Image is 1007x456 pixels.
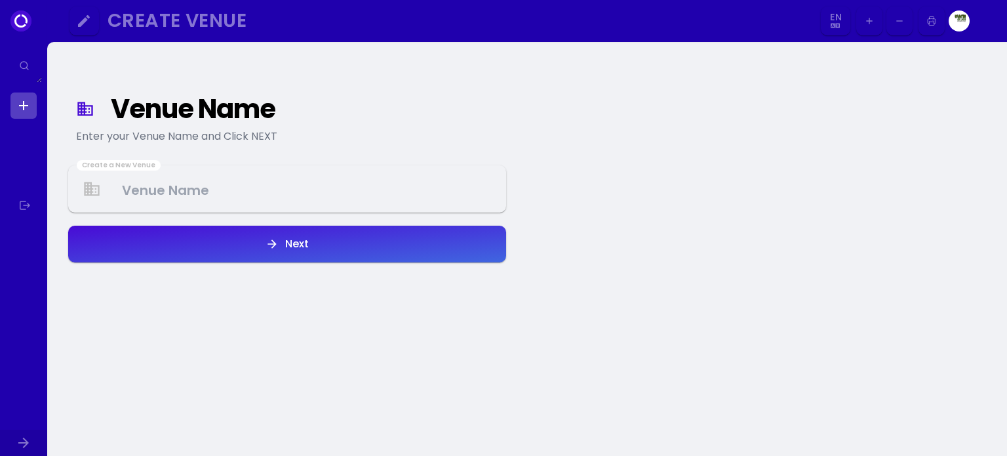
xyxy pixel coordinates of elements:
img: Image [949,10,970,31]
img: Image [974,10,995,31]
div: Create a New Venue [77,160,161,171]
div: Enter your Venue Name and Click NEXT [76,129,498,144]
div: Create Venue [108,13,804,28]
button: Create Venue [102,7,817,36]
input: Venue Name [69,170,505,209]
button: Next [68,226,506,262]
div: Next [279,239,309,249]
div: Venue Name [111,97,492,121]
